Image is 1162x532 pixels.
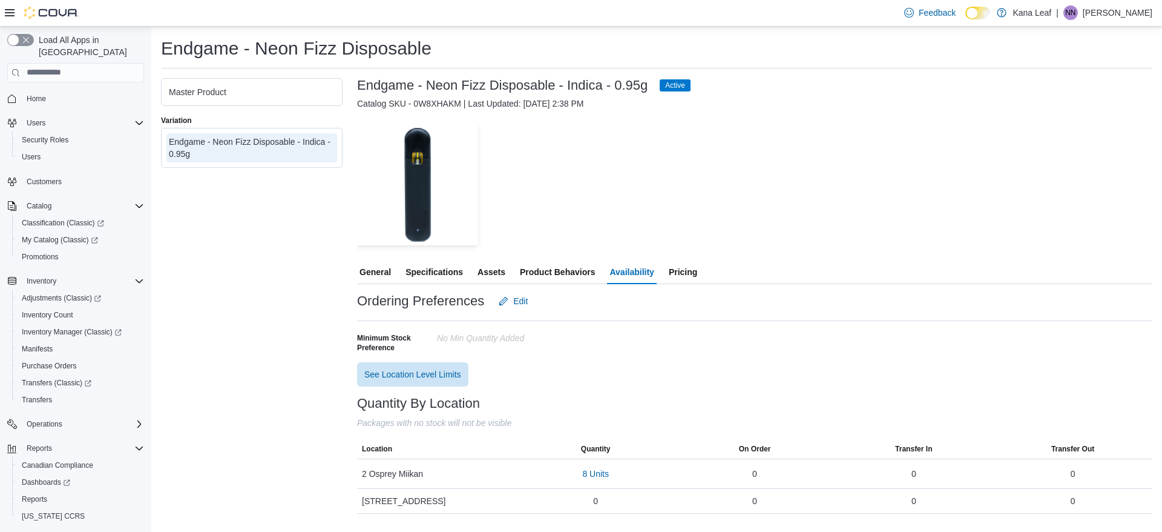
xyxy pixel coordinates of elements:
p: Kana Leaf [1013,5,1051,20]
span: Operations [22,417,144,431]
button: Users [12,148,149,165]
span: Inventory Manager (Classic) [17,325,144,339]
a: Transfers (Classic) [12,374,149,391]
span: Active [660,79,691,91]
button: Users [2,115,149,131]
a: Transfers [17,393,57,407]
span: Inventory Count [22,310,73,320]
span: On Order [739,444,771,454]
div: Catalog SKU - 0W8XHAKM | Last Updated: [DATE] 2:38 PM [357,98,1152,110]
a: Adjustments (Classic) [17,291,106,305]
button: Canadian Compliance [12,457,149,474]
span: Product Behaviors [520,260,595,284]
button: Inventory Count [12,307,149,324]
span: Purchase Orders [17,359,144,373]
a: Inventory Manager (Classic) [12,324,149,341]
span: Adjustments (Classic) [17,291,144,305]
label: Variation [161,116,192,125]
h3: Ordering Preferences [357,294,484,308]
h3: Endgame - Neon Fizz Disposable - Indica - 0.95g [357,78,648,93]
span: Reports [22,441,144,456]
div: 0 [752,468,757,480]
a: [US_STATE] CCRS [17,509,90,524]
span: Classification (Classic) [17,216,144,230]
button: Reports [22,441,57,456]
a: Feedback [899,1,960,25]
button: Operations [2,416,149,433]
a: Classification (Classic) [17,216,109,230]
div: 0 [911,468,916,480]
img: Cova [24,7,79,19]
a: Users [17,150,45,164]
span: Edit [513,295,528,307]
input: Dark Mode [965,7,991,19]
span: NN [1065,5,1075,20]
span: Classification (Classic) [22,218,104,228]
span: Inventory [22,274,144,288]
button: Catalog [22,199,56,213]
span: Reports [27,444,52,453]
span: Transfers [17,393,144,407]
div: Noreen Nichol [1063,5,1078,20]
a: Security Roles [17,133,73,147]
button: Manifests [12,341,149,357]
span: Location [362,444,392,454]
span: Users [17,150,144,164]
a: Dashboards [17,475,75,490]
span: Pricing [669,260,697,284]
a: Inventory Manager (Classic) [17,325,126,339]
span: Promotions [22,252,59,262]
span: Manifests [22,344,53,354]
button: Customers [2,173,149,190]
span: Transfers (Classic) [17,376,144,390]
div: Packages with no stock will not be visible [357,416,1152,430]
button: Purchase Orders [12,357,149,374]
span: Users [22,152,41,162]
span: Catalog [22,199,144,213]
button: Security Roles [12,131,149,148]
span: [US_STATE] CCRS [22,511,85,521]
span: Transfer Out [1051,444,1094,454]
span: Inventory Manager (Classic) [22,327,122,337]
div: 0 [1071,495,1075,507]
button: Home [2,90,149,107]
button: Catalog [2,198,149,214]
span: Transfers [22,395,52,405]
span: My Catalog (Classic) [22,235,98,245]
span: Dashboards [17,475,144,490]
a: Home [22,91,51,106]
span: Promotions [17,250,144,264]
span: Active [665,80,685,91]
span: 8 Units [582,468,609,480]
span: Users [27,118,45,128]
span: Reports [22,494,47,504]
span: Availability [609,260,654,284]
div: 0 [911,495,916,507]
a: Transfers (Classic) [17,376,96,390]
span: Quantity [581,444,611,454]
a: Classification (Classic) [12,214,149,231]
span: Assets [478,260,505,284]
span: Security Roles [17,133,144,147]
span: See Location Level Limits [364,368,461,381]
span: Canadian Compliance [22,461,93,470]
h3: Quantity By Location [357,396,480,411]
a: Inventory Count [17,308,78,322]
button: Reports [2,440,149,457]
a: Promotions [17,250,64,264]
button: Edit [494,289,533,313]
span: Transfers (Classic) [22,378,91,388]
button: Users [22,116,50,130]
a: Canadian Compliance [17,458,98,473]
span: 2 Osprey Miikan [362,467,423,481]
img: Image for Endgame - Neon Fizz Disposable - Indica - 0.95g [357,124,478,245]
span: Users [22,116,144,130]
a: Manifests [17,342,57,356]
span: Inventory Count [17,308,144,322]
button: [US_STATE] CCRS [12,508,149,525]
span: Home [22,91,144,106]
button: Inventory [22,274,61,288]
a: Customers [22,175,67,189]
span: Customers [22,174,144,189]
